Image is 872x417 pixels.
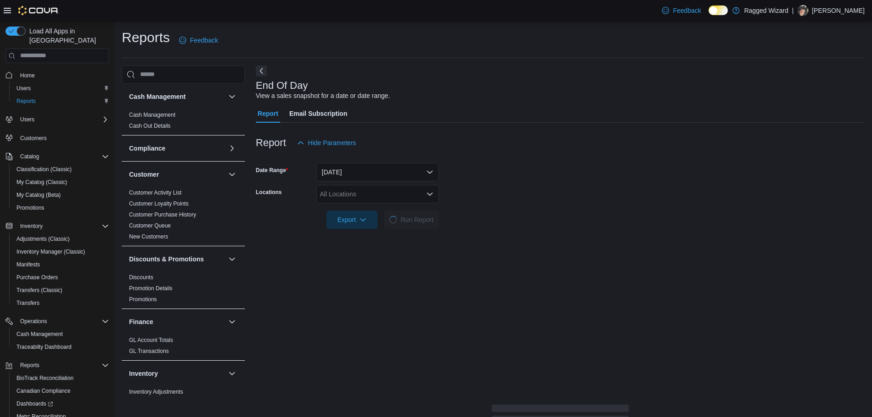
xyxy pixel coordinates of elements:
[129,369,225,378] button: Inventory
[9,284,113,297] button: Transfers (Classic)
[122,109,245,135] div: Cash Management
[658,1,704,20] a: Feedback
[129,336,173,344] span: GL Account Totals
[122,28,170,47] h1: Reports
[9,297,113,309] button: Transfers
[13,341,109,352] span: Traceabilty Dashboard
[256,137,286,148] h3: Report
[16,133,50,144] a: Customers
[16,97,36,105] span: Reports
[316,163,439,181] button: [DATE]
[13,285,109,296] span: Transfers (Classic)
[129,255,204,264] h3: Discounts & Promotions
[175,31,222,49] a: Feedback
[227,316,238,327] button: Finance
[9,397,113,410] a: Dashboards
[20,153,39,160] span: Catalog
[9,328,113,341] button: Cash Management
[2,113,113,126] button: Users
[2,69,113,82] button: Home
[20,135,47,142] span: Customers
[256,80,308,91] h3: End Of Day
[16,299,39,307] span: Transfers
[13,398,109,409] span: Dashboards
[129,170,159,179] h3: Customer
[122,272,245,309] div: Discounts & Promotions
[16,114,38,125] button: Users
[16,166,72,173] span: Classification (Classic)
[390,216,397,223] span: Loading
[13,83,34,94] a: Users
[16,204,44,211] span: Promotions
[13,202,109,213] span: Promotions
[426,190,433,198] button: Open list of options
[2,359,113,372] button: Reports
[13,177,109,188] span: My Catalog (Classic)
[122,187,245,246] div: Customer
[13,164,76,175] a: Classification (Classic)
[326,211,378,229] button: Export
[20,116,34,123] span: Users
[16,70,38,81] a: Home
[9,163,113,176] button: Classification (Classic)
[129,92,225,101] button: Cash Management
[308,138,356,147] span: Hide Parameters
[227,368,238,379] button: Inventory
[129,92,186,101] h3: Cash Management
[129,211,196,218] span: Customer Purchase History
[384,211,439,229] button: LoadingRun Report
[129,222,171,229] span: Customer Queue
[13,233,109,244] span: Adjustments (Classic)
[13,259,43,270] a: Manifests
[26,27,109,45] span: Load All Apps in [GEOGRAPHIC_DATA]
[129,122,171,130] span: Cash Out Details
[13,385,109,396] span: Canadian Compliance
[16,248,85,255] span: Inventory Manager (Classic)
[9,245,113,258] button: Inventory Manager (Classic)
[13,83,109,94] span: Users
[2,131,113,145] button: Customers
[122,335,245,360] div: Finance
[13,329,66,340] a: Cash Management
[16,151,109,162] span: Catalog
[18,6,59,15] img: Cova
[256,91,390,101] div: View a sales snapshot for a date or date range.
[129,274,153,281] a: Discounts
[293,134,360,152] button: Hide Parameters
[129,200,189,207] span: Customer Loyalty Points
[9,341,113,353] button: Traceabilty Dashboard
[20,72,35,79] span: Home
[129,144,165,153] h3: Compliance
[13,398,57,409] a: Dashboards
[9,233,113,245] button: Adjustments (Classic)
[289,104,347,123] span: Email Subscription
[129,190,182,196] a: Customer Activity List
[13,246,109,257] span: Inventory Manager (Classic)
[129,255,225,264] button: Discounts & Promotions
[129,285,173,292] a: Promotion Details
[13,177,71,188] a: My Catalog (Classic)
[129,348,169,354] a: GL Transactions
[2,315,113,328] button: Operations
[9,385,113,397] button: Canadian Compliance
[13,233,73,244] a: Adjustments (Classic)
[9,82,113,95] button: Users
[16,316,109,327] span: Operations
[9,372,113,385] button: BioTrack Reconciliation
[16,70,109,81] span: Home
[744,5,789,16] p: Ragged Wizard
[190,36,218,45] span: Feedback
[129,144,225,153] button: Compliance
[129,170,225,179] button: Customer
[13,272,109,283] span: Purchase Orders
[129,123,171,129] a: Cash Out Details
[9,201,113,214] button: Promotions
[13,298,43,309] a: Transfers
[2,220,113,233] button: Inventory
[13,329,109,340] span: Cash Management
[20,222,43,230] span: Inventory
[256,167,288,174] label: Date Range
[16,179,67,186] span: My Catalog (Classic)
